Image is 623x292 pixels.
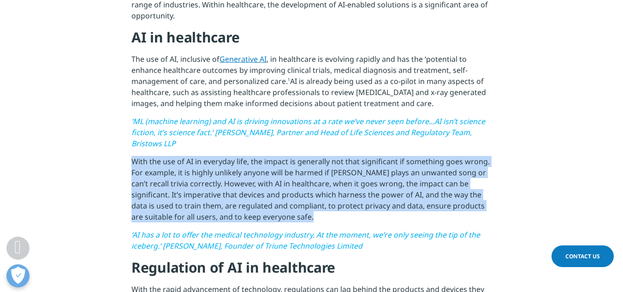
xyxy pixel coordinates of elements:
a: Contact Us [552,245,614,267]
span: Contact Us [565,252,600,260]
p: The use of AI, inclusive of , in healthcare is evolving rapidly and has the ‘potential to enhance... [131,54,492,116]
span: ‘AI has a lot to offer the medical technology industry. At the moment, we’re only seeing the tip ... [131,230,480,251]
sup: 1 [288,77,290,83]
button: Open Preferences [6,264,30,287]
span: ‘ML (machine learning) and AI is driving innovations at a rate we’ve never seen before...AI isn’t... [131,116,485,149]
h4: Regulation of AI in healthcare [131,258,492,284]
h4: AI in healthcare [131,28,492,54]
p: With the use of AI in everyday life, the impact is generally not that significant if something go... [131,156,492,229]
a: Generative AI [220,54,267,64]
